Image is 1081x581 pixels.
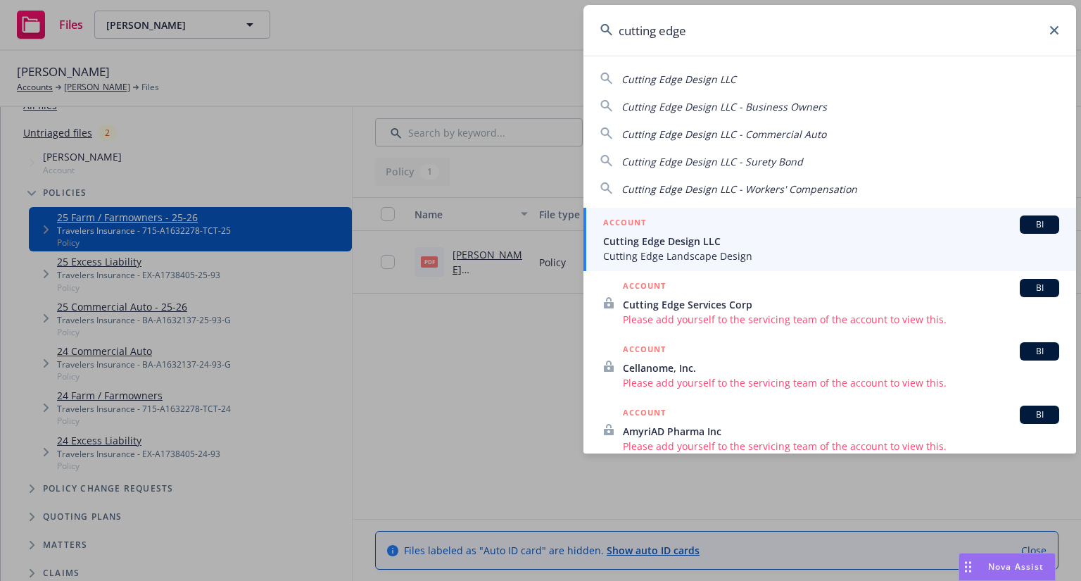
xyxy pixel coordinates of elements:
a: ACCOUNTBICutting Edge Services CorpPlease add yourself to the servicing team of the account to vi... [583,271,1076,335]
span: Cutting Edge Design LLC - Surety Bond [621,155,803,168]
span: Please add yourself to the servicing team of the account to view this. [623,439,1059,454]
h5: ACCOUNT [623,279,666,296]
button: Nova Assist [959,553,1056,581]
h5: ACCOUNT [623,342,666,359]
span: AmyriAD Pharma Inc [623,424,1059,439]
span: Cutting Edge Design LLC [603,234,1059,249]
span: Cutting Edge Design LLC [621,73,736,86]
span: Cutting Edge Design LLC - Workers' Compensation [621,182,857,196]
span: Cellanome, Inc. [623,361,1059,375]
span: BI [1025,282,1054,294]
span: Cutting Edge Landscape Design [603,249,1059,263]
span: Cutting Edge Services Corp [623,297,1059,312]
input: Search... [583,5,1076,56]
div: Drag to move [959,554,977,580]
a: ACCOUNTBICutting Edge Design LLCCutting Edge Landscape Design [583,208,1076,271]
a: ACCOUNTBICellanome, Inc.Please add yourself to the servicing team of the account to view this. [583,335,1076,398]
span: Cutting Edge Design LLC - Business Owners [621,100,827,113]
h5: ACCOUNT [603,215,646,232]
span: BI [1025,408,1054,421]
span: Please add yourself to the servicing team of the account to view this. [623,375,1059,390]
span: Please add yourself to the servicing team of the account to view this. [623,312,1059,327]
span: BI [1025,218,1054,231]
span: BI [1025,345,1054,358]
span: Cutting Edge Design LLC - Commercial Auto [621,127,826,141]
span: Nova Assist [988,561,1044,573]
h5: ACCOUNT [623,406,666,423]
a: ACCOUNTBIAmyriAD Pharma IncPlease add yourself to the servicing team of the account to view this. [583,398,1076,461]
